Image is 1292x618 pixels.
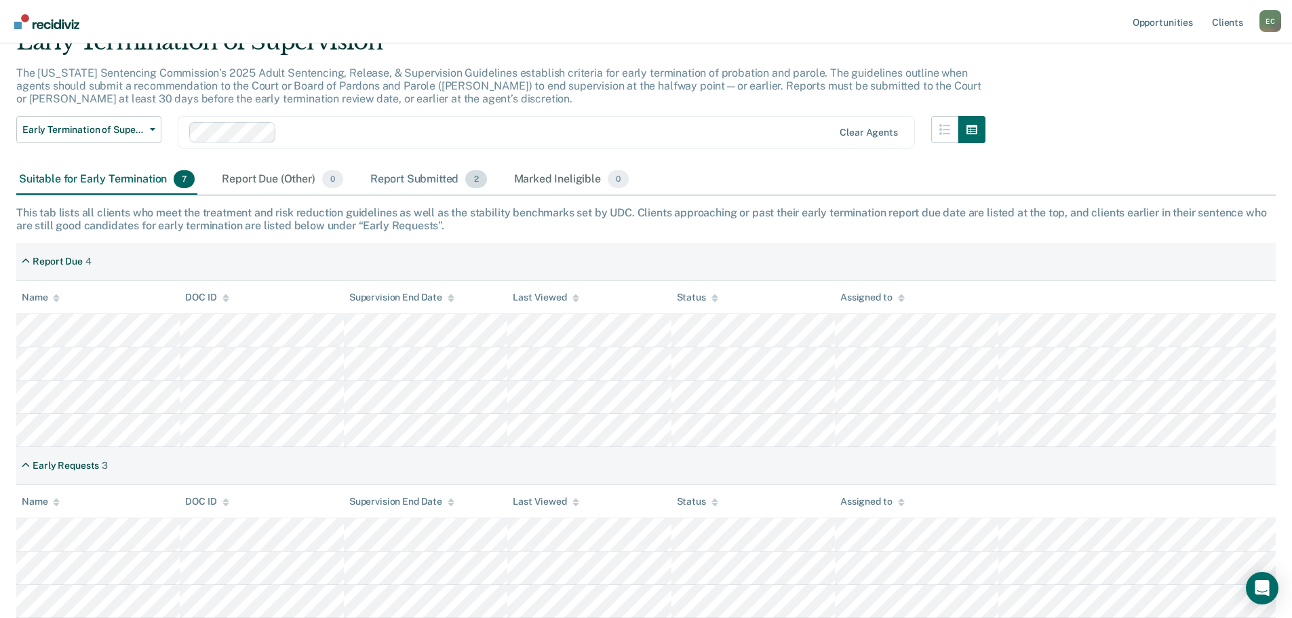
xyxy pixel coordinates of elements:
div: Status [677,292,718,303]
p: The [US_STATE] Sentencing Commission’s 2025 Adult Sentencing, Release, & Supervision Guidelines e... [16,66,981,105]
span: 0 [608,170,629,188]
div: Assigned to [840,292,904,303]
button: Profile dropdown button [1259,10,1281,32]
div: DOC ID [185,496,229,507]
span: Early Termination of Supervision [22,124,144,136]
img: Recidiviz [14,14,79,29]
div: E C [1259,10,1281,32]
div: Early Requests3 [16,455,113,477]
div: Name [22,496,60,507]
button: Early Termination of Supervision [16,116,161,143]
div: Marked Ineligible0 [511,165,632,195]
div: Last Viewed [513,496,579,507]
div: Last Viewed [513,292,579,303]
div: Status [677,496,718,507]
div: Suitable for Early Termination7 [16,165,197,195]
div: Early Termination of Supervision [16,28,985,66]
div: Report Due (Other)0 [219,165,345,195]
div: Open Intercom Messenger [1246,572,1278,604]
span: 0 [322,170,343,188]
div: Supervision End Date [349,496,454,507]
span: 2 [465,170,486,188]
div: DOC ID [185,292,229,303]
div: 4 [85,256,92,267]
div: 3 [102,460,108,471]
div: Assigned to [840,496,904,507]
div: This tab lists all clients who meet the treatment and risk reduction guidelines as well as the st... [16,206,1276,232]
div: Report Due [33,256,83,267]
div: Report Due4 [16,250,97,273]
div: Supervision End Date [349,292,454,303]
div: Name [22,292,60,303]
div: Early Requests [33,460,99,471]
span: 7 [174,170,195,188]
div: Report Submitted2 [368,165,490,195]
div: Clear agents [840,127,897,138]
